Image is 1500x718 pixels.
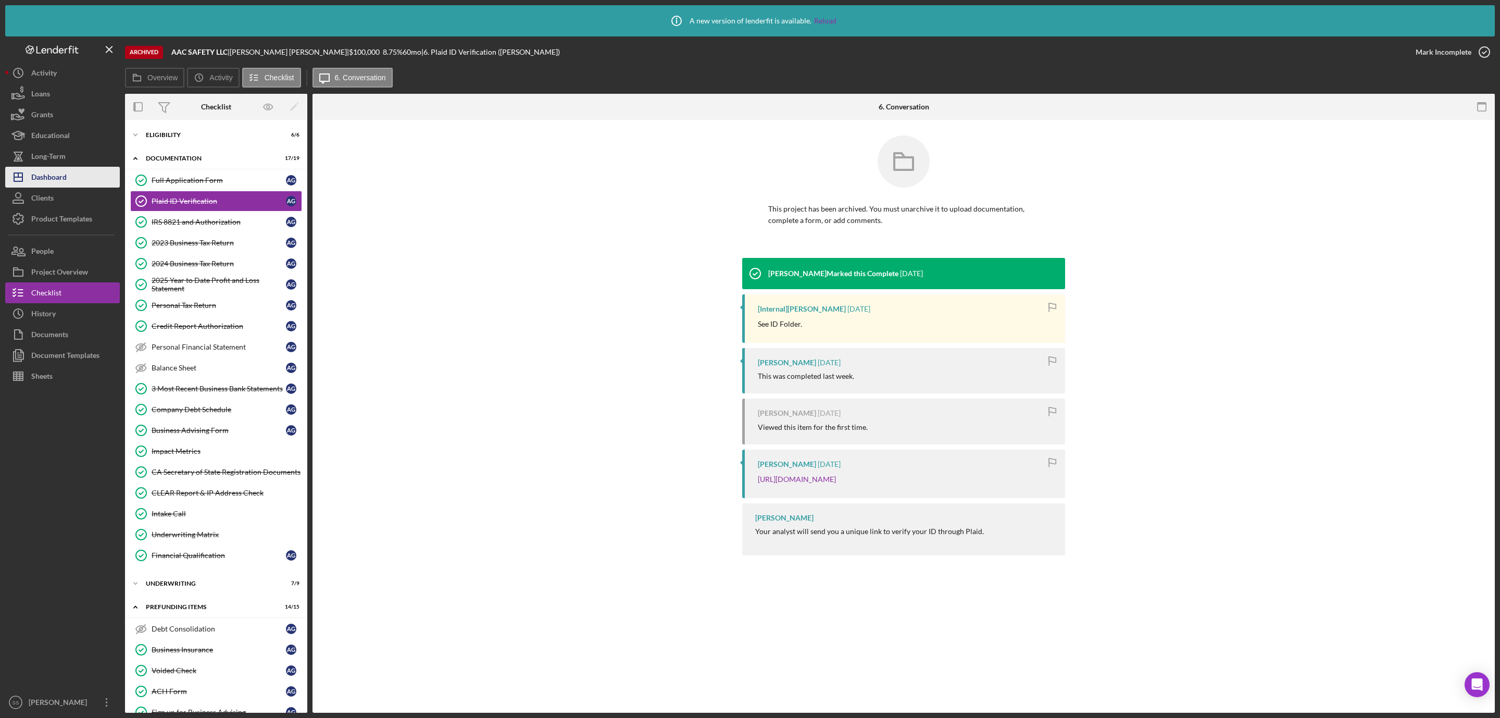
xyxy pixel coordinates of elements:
div: Intake Call [152,510,302,518]
div: [Internal] [PERSON_NAME] [758,305,846,313]
button: Mark Incomplete [1405,42,1495,63]
a: Plaid ID VerificationAG [130,191,302,212]
div: | 6. Plaid ID Verification ([PERSON_NAME]) [421,48,560,56]
div: Balance Sheet [152,364,286,372]
button: Overview [125,68,184,88]
div: Sheets [31,366,53,389]
time: 2025-06-10 15:32 [818,409,841,417]
a: CLEAR Report & IP Address Check [130,482,302,503]
a: Balance SheetAG [130,357,302,378]
div: Grants [31,104,53,128]
a: 2023 Business Tax ReturnAG [130,232,302,253]
div: A new version of lenderfit is available. [664,8,836,34]
a: Personal Tax ReturnAG [130,295,302,316]
a: Business InsuranceAG [130,639,302,660]
button: Project Overview [5,262,120,282]
button: History [5,303,120,324]
div: Checklist [31,282,61,306]
a: Debt ConsolidationAG [130,618,302,639]
div: Underwriting Matrix [152,530,302,539]
button: Document Templates [5,345,120,366]
div: A G [286,217,296,227]
div: [PERSON_NAME] [758,358,816,367]
a: 2025 Year to Date Profit and Loss StatementAG [130,274,302,295]
label: Overview [147,73,178,82]
div: Educational [31,125,70,148]
div: 60 mo [403,48,421,56]
div: A G [286,300,296,311]
a: Credit Report AuthorizationAG [130,316,302,337]
div: Your analyst will send you a unique link to verify your ID through Plaid. [755,527,984,536]
div: A G [286,404,296,415]
button: Product Templates [5,208,120,229]
div: ACH Form [152,687,286,696]
div: | [171,48,230,56]
div: People [31,241,54,264]
div: Voided Check [152,666,286,675]
div: Activity [31,63,57,86]
div: Product Templates [31,208,92,232]
label: Checklist [265,73,294,82]
div: Project Overview [31,262,88,285]
div: 14 / 15 [281,604,299,610]
time: 2025-06-10 21:26 [847,305,870,313]
div: A G [286,645,296,655]
button: Checklist [5,282,120,303]
div: Debt Consolidation [152,625,286,633]
div: Documentation [146,155,273,162]
div: Company Debt Schedule [152,405,286,414]
div: IRS 8821 and Authorization [152,218,286,226]
div: Credit Report Authorization [152,322,286,330]
button: Grants [5,104,120,125]
div: A G [286,238,296,248]
div: Clients [31,188,54,211]
div: [PERSON_NAME] Marked this Complete [768,269,898,278]
div: CLEAR Report & IP Address Check [152,489,302,497]
a: [URL][DOMAIN_NAME] [758,475,836,484]
div: Loans [31,83,50,107]
time: 2025-06-10 21:26 [900,269,923,278]
div: 8.75 % [383,48,403,56]
div: 6. Conversation [879,103,929,111]
div: Eligibility [146,132,273,138]
div: 2025 Year to Date Profit and Loss Statement [152,276,286,293]
button: Educational [5,125,120,146]
div: Long-Term [31,146,66,169]
div: Checklist [201,103,231,111]
div: [PERSON_NAME] [758,409,816,417]
div: 2024 Business Tax Return [152,259,286,268]
div: Archived [125,46,163,59]
a: 2024 Business Tax ReturnAG [130,253,302,274]
div: Financial Qualification [152,551,286,560]
a: CA Secretary of State Registration Documents [130,462,302,482]
a: Intake Call [130,503,302,524]
a: Company Debt ScheduleAG [130,399,302,420]
button: People [5,241,120,262]
div: A G [286,686,296,697]
div: Plaid ID Verification [152,197,286,205]
div: A G [286,425,296,436]
div: A G [286,175,296,185]
div: Open Intercom Messenger [1465,672,1490,697]
button: Sheets [5,366,120,387]
div: Personal Financial Statement [152,343,286,351]
a: Personal Financial StatementAG [130,337,302,357]
a: ACH FormAG [130,681,302,702]
button: Documents [5,324,120,345]
button: Clients [5,188,120,208]
div: A G [286,321,296,331]
a: Full Application FormAG [130,170,302,191]
p: This project has been archived. You must unarchive it to upload documentation, complete a form, o... [768,203,1039,227]
button: Long-Term [5,146,120,167]
a: Dashboard [5,167,120,188]
div: Underwriting [146,580,273,587]
div: Sign up for Business Advising [152,708,286,716]
div: A G [286,279,296,290]
a: IRS 8821 and AuthorizationAG [130,212,302,232]
div: This was completed last week. [758,372,854,380]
